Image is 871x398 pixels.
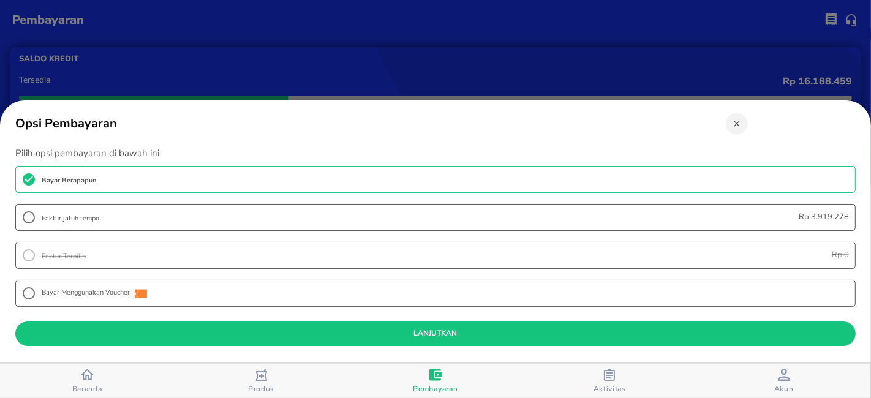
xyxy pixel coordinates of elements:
[774,384,794,394] span: Akun
[378,211,849,223] div: Rp 3.919.278
[42,176,96,185] span: Bayar Berapapun
[15,321,856,346] button: lanjutkan
[248,384,274,394] span: Produk
[594,384,626,394] span: Aktivitas
[25,327,846,340] span: lanjutkan
[42,214,99,223] span: Faktur jatuh tempo
[42,288,130,298] span: Bayar Menggunakan Voucher
[378,249,849,261] div: Rp 0
[42,252,86,261] span: Faktur Terpilih
[72,384,102,394] span: Beranda
[15,146,856,160] p: Pilih opsi pembayaran di bawah ini
[15,113,711,134] h6: Opsi Pembayaran
[413,384,458,394] span: Pembayaran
